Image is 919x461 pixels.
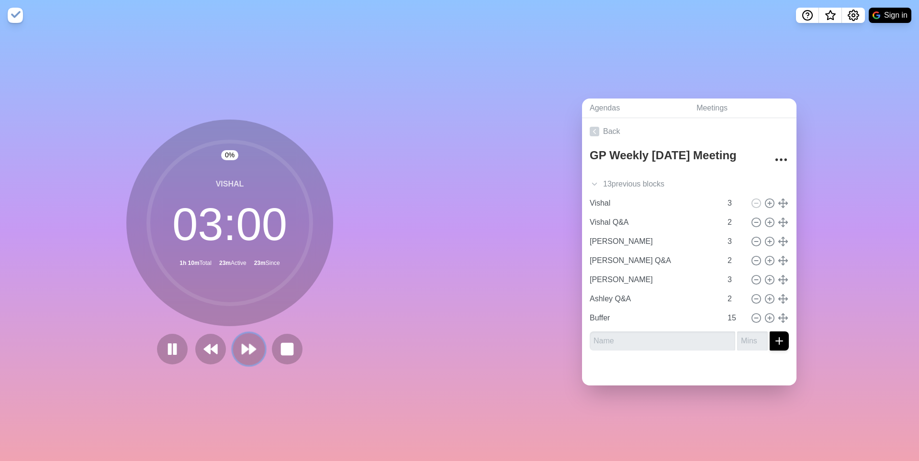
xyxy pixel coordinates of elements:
input: Mins [724,232,747,251]
span: s [661,178,664,190]
a: Agendas [582,99,689,118]
button: Settings [842,8,865,23]
input: Mins [724,194,747,213]
input: Name [586,270,722,289]
img: google logo [873,11,880,19]
img: timeblocks logo [8,8,23,23]
input: Mins [724,270,747,289]
input: Name [586,289,722,308]
input: Name [590,331,735,351]
input: Mins [737,331,768,351]
input: Mins [724,289,747,308]
input: Name [586,213,722,232]
button: More [772,150,791,169]
a: Meetings [689,99,796,118]
input: Name [586,194,722,213]
div: 13 previous block [582,175,796,194]
input: Mins [724,251,747,270]
input: Name [586,232,722,251]
button: Sign in [869,8,911,23]
input: Name [586,308,722,328]
button: What’s new [819,8,842,23]
input: Name [586,251,722,270]
input: Mins [724,308,747,328]
input: Mins [724,213,747,232]
button: Help [796,8,819,23]
a: Back [582,118,796,145]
